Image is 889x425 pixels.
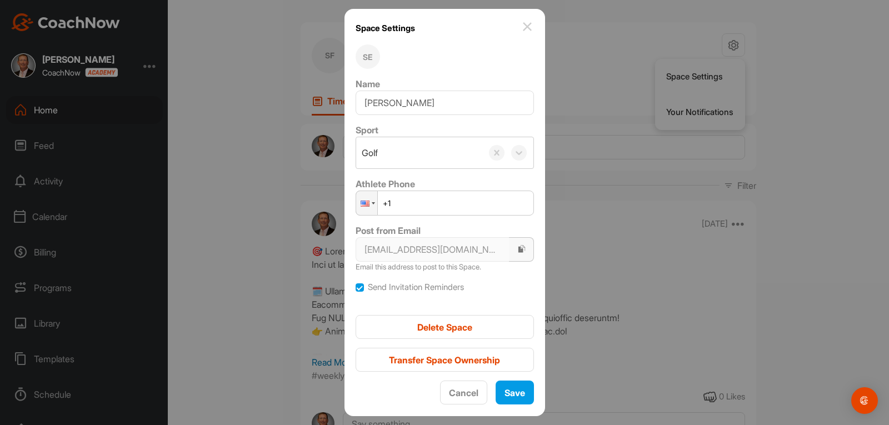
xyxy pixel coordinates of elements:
[440,381,487,404] button: Cancel
[496,381,534,404] button: Save
[505,387,525,398] span: Save
[356,178,415,189] label: Athlete Phone
[521,20,534,33] img: close
[356,20,415,36] h1: Space Settings
[389,354,500,366] span: Transfer Space Ownership
[362,146,378,159] div: Golf
[449,387,478,398] span: Cancel
[417,322,472,333] span: Delete Space
[356,225,421,236] label: Post from Email
[356,191,377,215] div: United States: + 1
[356,44,380,69] div: SE
[851,387,878,414] div: Open Intercom Messenger
[356,78,380,89] label: Name
[356,262,534,273] p: Email this address to post to this Space.
[368,281,464,294] label: Send Invitation Reminders
[356,124,378,136] label: Sport
[356,315,534,339] button: Delete Space
[356,348,534,372] button: Transfer Space Ownership
[356,191,534,216] input: 1 (702) 123-4567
